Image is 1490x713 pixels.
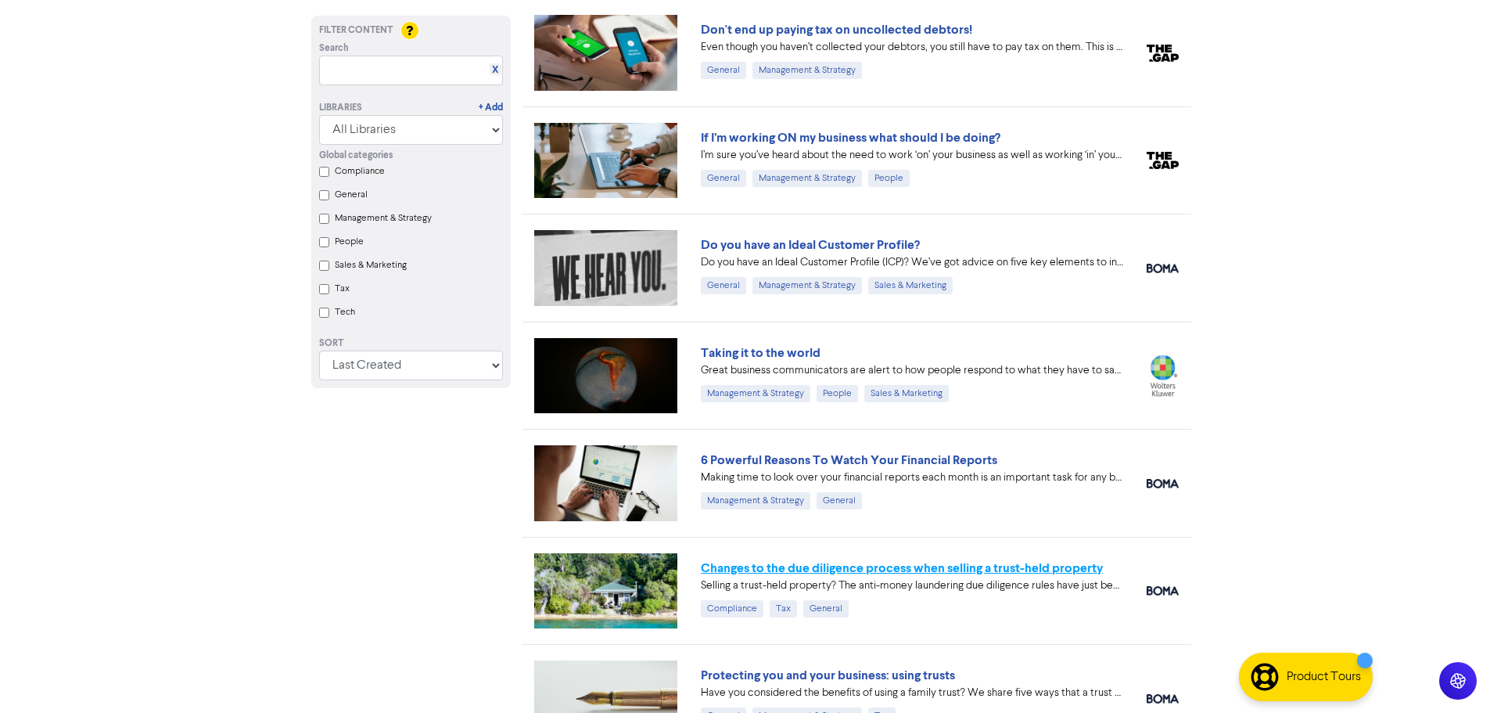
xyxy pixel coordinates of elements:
[817,385,858,402] div: People
[492,64,498,76] a: X
[803,600,849,618] div: General
[1147,694,1179,704] img: boma
[335,305,355,319] label: Tech
[479,101,503,115] a: + Add
[1147,45,1179,62] img: thegap
[1147,264,1179,273] img: boma
[701,39,1123,56] div: Even though you haven’t collected your debtors, you still have to pay tax on them. This is becaus...
[817,492,862,510] div: General
[335,164,385,178] label: Compliance
[335,258,407,272] label: Sales & Marketing
[770,600,797,618] div: Tax
[1147,355,1179,396] img: wolters_kluwer
[335,282,350,296] label: Tax
[335,188,368,202] label: General
[319,41,349,56] span: Search
[1147,479,1179,488] img: boma_accounting
[701,345,820,361] a: Taking it to the world
[701,130,1000,146] a: If I’m working ON my business what should I be doing?
[701,277,746,294] div: General
[752,170,862,187] div: Management & Strategy
[701,685,1123,701] div: Have you considered the benefits of using a family trust? We share five ways that a trust can hel...
[319,337,503,351] div: Sort
[701,470,1123,486] div: Making time to look over your financial reports each month is an important task for any business ...
[701,560,1103,576] a: Changes to the due diligence process when selling a trust-held property
[701,578,1123,594] div: Selling a trust-held property? The anti-money laundering due diligence rules have just been simpl...
[701,668,955,683] a: Protecting you and your business: using trusts
[701,600,763,618] div: Compliance
[319,149,503,163] div: Global categories
[752,62,862,79] div: Management & Strategy
[701,170,746,187] div: General
[335,235,364,249] label: People
[1147,152,1179,169] img: thegap
[319,101,362,115] div: Libraries
[701,62,746,79] div: General
[864,385,949,402] div: Sales & Marketing
[701,147,1123,164] div: I’m sure you’ve heard about the need to work ‘on’ your business as well as working ‘in’ your busi...
[701,452,997,468] a: 6 Powerful Reasons To Watch Your Financial Reports
[319,23,503,38] div: Filter Content
[1147,586,1179,596] img: boma
[701,362,1123,379] div: Great business communicators are alert to how people respond to what they have to say and are pre...
[868,170,910,187] div: People
[701,492,810,510] div: Management & Strategy
[701,22,972,38] a: Don't end up paying tax on uncollected debtors!
[335,211,432,225] label: Management & Strategy
[701,254,1123,271] div: Do you have an Ideal Customer Profile (ICP)? We’ve got advice on five key elements to include in ...
[868,277,953,294] div: Sales & Marketing
[701,237,920,253] a: Do you have an Ideal Customer Profile?
[752,277,862,294] div: Management & Strategy
[1412,638,1490,713] iframe: Chat Widget
[701,385,810,402] div: Management & Strategy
